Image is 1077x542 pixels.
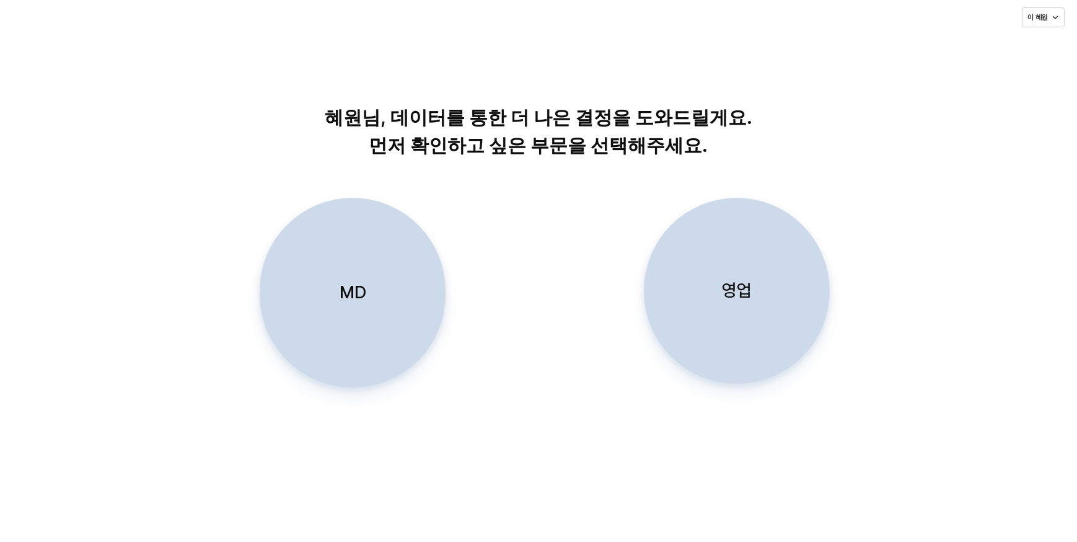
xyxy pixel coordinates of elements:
[339,281,366,304] p: MD
[1027,12,1048,22] p: 이 혜원
[260,198,446,388] button: MD
[1022,7,1065,27] button: 이 혜원
[222,104,855,159] p: 혜원님, 데이터를 통한 더 나은 결정을 도와드릴게요. 먼저 확인하고 싶은 부문을 선택해주세요.
[722,279,752,302] p: 영업
[644,198,830,384] button: 영업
